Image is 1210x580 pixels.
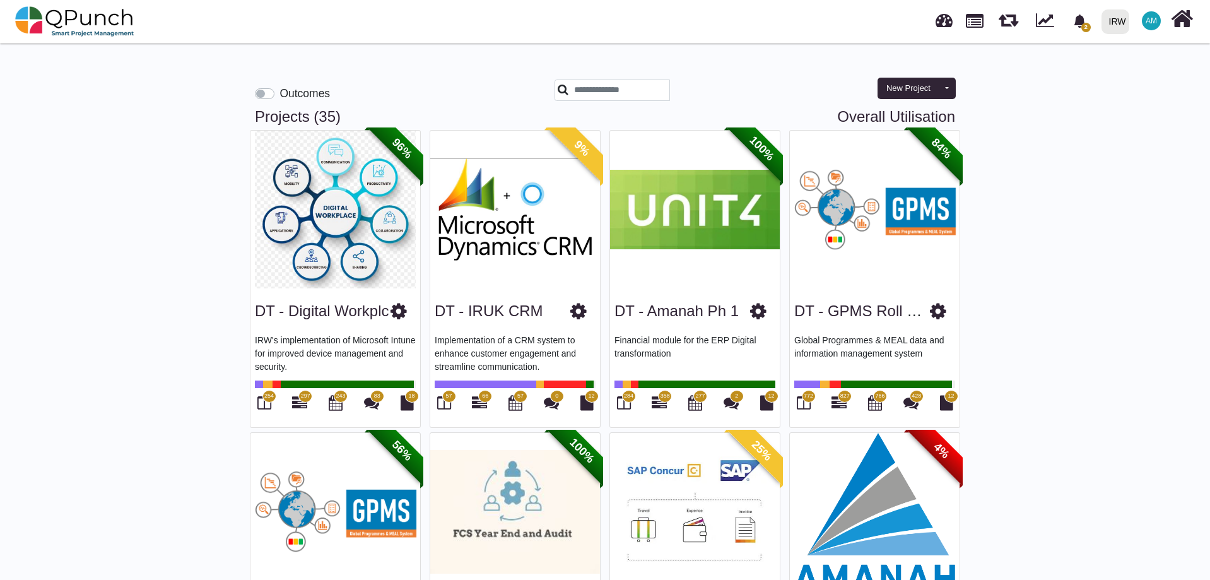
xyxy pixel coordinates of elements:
[794,334,955,372] p: Global Programmes & MEAL data and information management system
[255,108,955,126] h3: Projects (35)
[831,400,847,410] a: 827
[264,392,274,401] span: 254
[868,395,882,410] i: Calendar
[794,302,931,319] a: DT - GPMS Roll out
[760,395,773,410] i: Document Library
[547,114,617,184] span: 9%
[614,334,775,372] p: Financial module for the ERP Digital transformation
[688,395,702,410] i: Calendar
[724,395,739,410] i: Punch Discussions
[435,302,543,319] a: DT - IRUK CRM
[695,392,705,401] span: 277
[555,392,558,401] span: 0
[588,392,594,401] span: 12
[794,302,930,321] h3: DT - GPMS Roll out
[364,395,379,410] i: Punch Discussions
[804,392,813,401] span: 772
[999,6,1018,27] span: Releases
[1073,15,1086,28] svg: bell fill
[580,395,594,410] i: Document Library
[336,392,345,401] span: 243
[292,395,307,410] i: Gantt
[292,400,307,410] a: 297
[907,114,977,184] span: 84%
[912,392,921,401] span: 428
[735,392,738,401] span: 2
[329,395,343,410] i: Calendar
[1069,9,1091,32] div: Notification
[831,395,847,410] i: Gantt
[878,78,939,99] button: New Project
[1146,17,1157,25] span: AM
[1134,1,1168,41] a: AM
[472,395,487,410] i: Gantt
[1081,23,1091,32] span: 2
[1171,7,1193,31] i: Home
[15,3,134,40] img: qpunch-sp.fa6292f.png
[837,108,955,126] a: Overall Utilisation
[408,392,414,401] span: 18
[948,392,954,401] span: 12
[255,334,416,372] p: IRW's implementation of Microsoft Intune for improved device management and security.
[401,395,414,410] i: Document Library
[445,392,452,401] span: 57
[257,395,271,410] i: Board
[768,392,774,401] span: 12
[840,392,850,401] span: 827
[367,416,437,486] span: 56%
[1109,11,1126,33] div: IRW
[966,8,984,28] span: Projects
[797,395,811,410] i: Board
[472,400,487,410] a: 66
[727,114,797,184] span: 100%
[544,395,559,410] i: Punch Discussions
[374,392,380,401] span: 83
[1066,1,1096,40] a: bell fill2
[652,400,667,410] a: 358
[1030,1,1066,42] div: Dynamic Report
[936,8,953,27] span: Dashboard
[1096,1,1134,42] a: IRW
[727,416,797,486] span: 25%
[661,392,670,401] span: 358
[614,302,739,319] a: DT - Amanah Ph 1
[940,395,953,410] i: Document Library
[903,395,919,410] i: Punch Discussions
[547,416,617,486] span: 100%
[435,334,596,372] p: Implementation of a CRM system to enhance customer engagement and streamline communication.
[255,302,389,321] h3: DT - Digital Workplc
[435,302,543,321] h3: DT - IRUK CRM
[517,392,524,401] span: 57
[279,85,330,102] label: Outcomes
[875,392,884,401] span: 766
[614,302,739,321] h3: DT - Amanah Ph 1
[255,302,389,319] a: DT - Digital Workplc
[617,395,631,410] i: Board
[1142,11,1161,30] span: Asad Malik
[907,416,977,486] span: 4%
[508,395,522,410] i: Calendar
[437,395,451,410] i: Board
[482,392,488,401] span: 66
[367,114,437,184] span: 96%
[301,392,310,401] span: 297
[624,392,633,401] span: 284
[652,395,667,410] i: Gantt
